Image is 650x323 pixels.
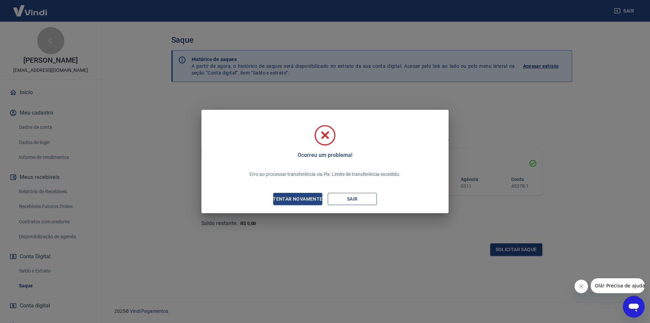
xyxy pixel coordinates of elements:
iframe: Botão para abrir a janela de mensagens [623,296,645,318]
p: Erro ao processar transferência via Pix: Limite de transferência excedido. [250,171,400,178]
iframe: Mensagem da empresa [591,278,645,293]
span: Olá! Precisa de ajuda? [4,5,57,10]
button: Tentar novamente [273,193,322,205]
button: Sair [328,193,377,205]
h5: Ocorreu um problema! [298,152,352,159]
div: Tentar novamente [265,195,330,203]
iframe: Fechar mensagem [575,280,588,293]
